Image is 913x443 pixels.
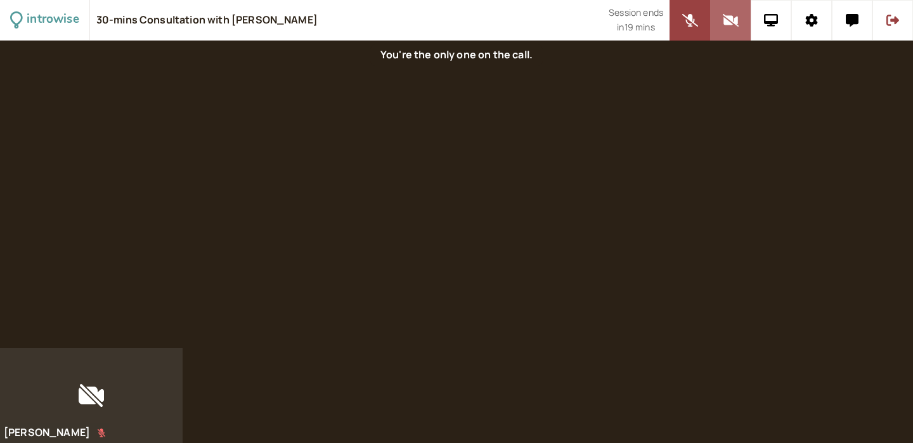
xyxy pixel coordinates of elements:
[96,13,318,27] div: 30-mins Consultation with [PERSON_NAME]
[370,44,543,66] div: You're the only one on the call.
[27,10,79,30] div: introwise
[609,6,663,34] div: Scheduled session end time. Don't worry, your call will continue
[609,6,663,20] span: Session ends
[617,20,654,35] span: in 19 mins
